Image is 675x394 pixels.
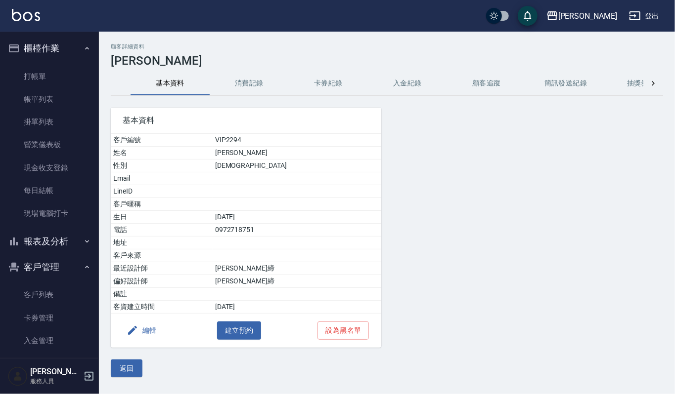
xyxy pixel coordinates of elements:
[4,329,95,352] a: 入金管理
[111,211,213,224] td: 生日
[111,301,213,314] td: 客資建立時間
[111,249,213,262] td: 客戶來源
[4,229,95,254] button: 報表及分析
[526,72,605,95] button: 簡訊發送紀錄
[12,9,40,21] img: Logo
[447,72,526,95] button: 顧客追蹤
[111,275,213,288] td: 偏好設計師
[4,283,95,306] a: 客戶列表
[4,65,95,88] a: 打帳單
[542,6,621,26] button: [PERSON_NAME]
[217,321,262,340] button: 建立預約
[111,159,213,172] td: 性別
[111,43,663,50] h2: 顧客詳細資料
[111,288,213,301] td: 備註
[30,377,81,386] p: 服務人員
[558,10,617,22] div: [PERSON_NAME]
[213,224,381,236] td: 0972718751
[8,366,28,386] img: Person
[317,321,369,340] button: 設為黑名單
[4,36,95,61] button: 櫃檯作業
[213,275,381,288] td: [PERSON_NAME]締
[111,134,213,147] td: 客戶編號
[625,7,663,25] button: 登出
[30,367,81,377] h5: [PERSON_NAME]
[111,185,213,198] td: LineID
[131,72,210,95] button: 基本資料
[289,72,368,95] button: 卡券紀錄
[111,198,213,211] td: 客戶暱稱
[213,134,381,147] td: VIP2294
[111,359,142,378] button: 返回
[213,211,381,224] td: [DATE]
[4,88,95,111] a: 帳單列表
[4,254,95,280] button: 客戶管理
[518,6,538,26] button: save
[111,224,213,236] td: 電話
[210,72,289,95] button: 消費記錄
[111,54,663,68] h3: [PERSON_NAME]
[123,116,369,125] span: 基本資料
[111,147,213,159] td: 姓名
[4,179,95,202] a: 每日結帳
[111,172,213,185] td: Email
[213,147,381,159] td: [PERSON_NAME]
[213,301,381,314] td: [DATE]
[213,262,381,275] td: [PERSON_NAME]締
[4,202,95,225] a: 現場電腦打卡
[4,307,95,329] a: 卡券管理
[111,262,213,275] td: 最近設計師
[213,159,381,172] td: [DEMOGRAPHIC_DATA]
[4,111,95,133] a: 掛單列表
[368,72,447,95] button: 入金紀錄
[123,321,161,340] button: 編輯
[111,236,213,249] td: 地址
[4,133,95,156] a: 營業儀表板
[4,157,95,179] a: 現金收支登錄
